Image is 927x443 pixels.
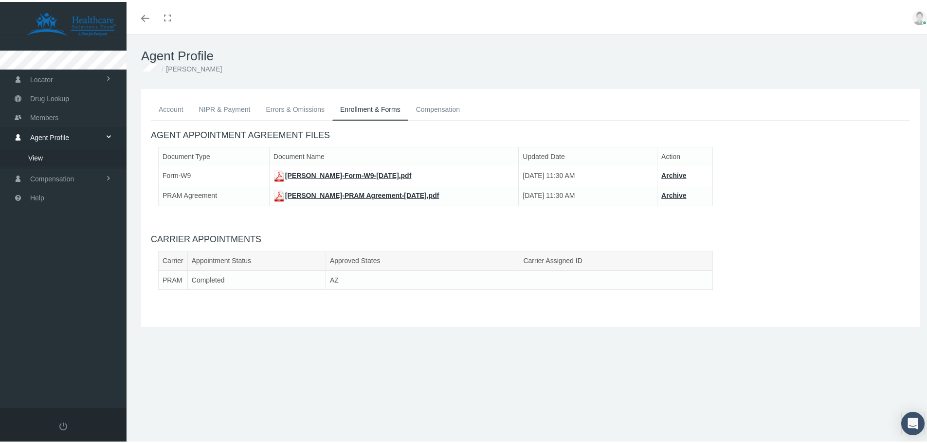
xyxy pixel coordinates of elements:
h4: AGENT APPOINTMENT AGREEMENT FILES [151,128,910,139]
span: View [28,148,43,164]
td: Form-W9 [159,164,270,184]
span: Members [30,106,58,125]
img: HEALTHCARE SOLUTIONS TEAM, LLC [13,11,129,35]
td: AZ [326,268,519,288]
a: [PERSON_NAME]-Form-W9-[DATE].pdf [273,170,412,177]
td: Completed [187,268,326,288]
h1: Agent Profile [141,47,920,62]
th: Updated Date [519,145,657,164]
th: Appointment Status [187,249,326,268]
td: PRAM [159,268,188,288]
a: NIPR & Payment [191,97,258,118]
div: Open Intercom Messenger [901,410,925,433]
span: Drug Lookup [30,88,69,106]
td: PRAM Agreement [159,184,270,204]
a: Errors & Omissions [258,97,332,118]
a: Archive [661,170,686,177]
th: Approved States [326,249,519,268]
th: Carrier [159,249,188,268]
li: [PERSON_NAME] [159,62,222,72]
td: [DATE] 11:30 AM [519,164,657,184]
span: Locator [30,69,53,87]
img: user-placeholder.jpg [912,9,927,23]
img: pdf.png [273,168,285,180]
a: Archive [661,190,686,197]
a: Account [151,97,191,118]
span: Help [30,187,44,205]
td: [DATE] 11:30 AM [519,184,657,204]
img: pdf.png [273,188,285,200]
th: Carrier Assigned ID [519,249,713,268]
a: Compensation [408,97,468,118]
th: Action [657,145,713,164]
a: [PERSON_NAME]-PRAM Agreement-[DATE].pdf [273,190,439,197]
span: Agent Profile [30,126,69,145]
th: Document Type [159,145,270,164]
a: Enrollment & Forms [332,97,408,119]
span: Compensation [30,168,74,186]
h4: CARRIER APPOINTMENTS [151,232,910,243]
th: Document Name [269,145,519,164]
